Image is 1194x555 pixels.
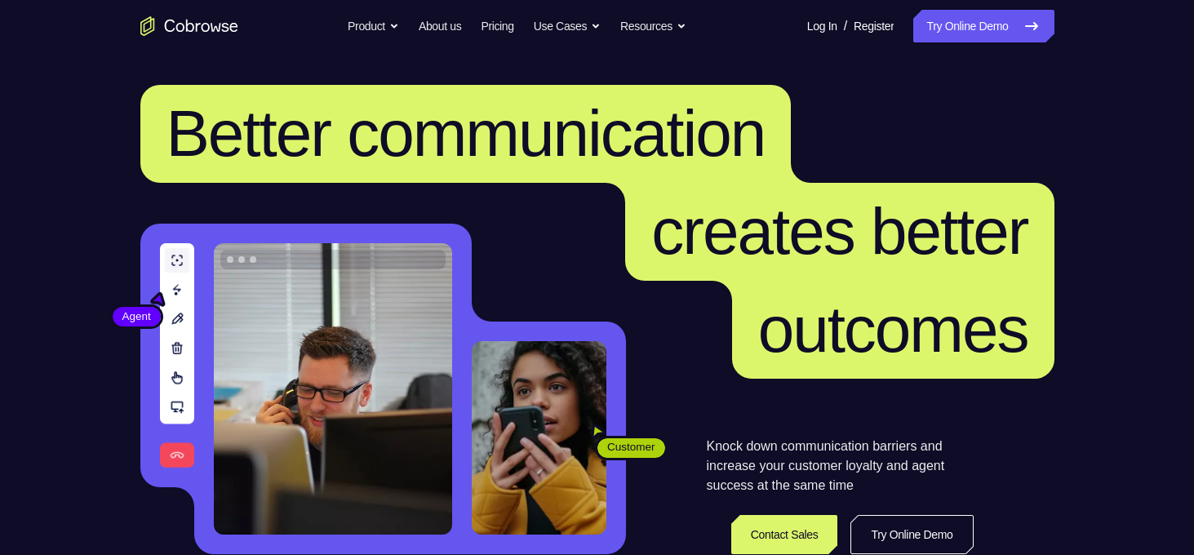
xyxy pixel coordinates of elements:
[651,195,1028,268] span: creates better
[140,16,238,36] a: Go to the home page
[214,243,452,535] img: A customer support agent talking on the phone
[472,341,606,535] img: A customer holding their phone
[348,10,399,42] button: Product
[807,10,837,42] a: Log In
[731,515,838,554] a: Contact Sales
[854,10,894,42] a: Register
[166,97,766,170] span: Better communication
[481,10,513,42] a: Pricing
[620,10,686,42] button: Resources
[419,10,461,42] a: About us
[707,437,974,495] p: Knock down communication barriers and increase your customer loyalty and agent success at the sam...
[758,293,1028,366] span: outcomes
[844,16,847,36] span: /
[534,10,601,42] button: Use Cases
[913,10,1054,42] a: Try Online Demo
[850,515,973,554] a: Try Online Demo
